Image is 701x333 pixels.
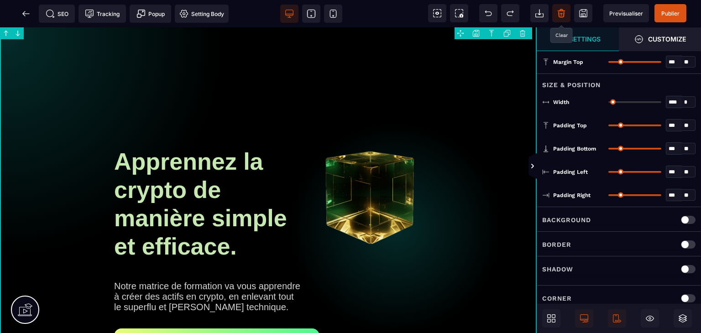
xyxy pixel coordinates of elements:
span: Hide/Show Block [641,309,659,328]
span: View components [428,4,446,22]
span: Padding Left [553,168,588,176]
span: Setting Body [179,9,224,18]
strong: Customize [648,36,686,42]
span: Settings [537,27,619,51]
span: Width [553,99,569,106]
span: Desktop Only [575,309,593,328]
p: Border [542,239,571,250]
span: Padding Top [553,122,587,129]
p: Shadow [542,264,573,275]
span: Open Blocks [542,309,560,328]
span: Padding Bottom [553,145,596,152]
span: Open Style Manager [619,27,701,51]
p: Corner [542,293,572,304]
span: Open Layers [674,309,692,328]
span: Preview [603,4,649,22]
span: Previsualiser [609,10,643,17]
div: Size & Position [537,73,701,90]
span: Popup [136,9,165,18]
span: Tracking [85,9,120,18]
strong: Settings [569,36,601,42]
img: 58ea2dc77b4ac24cb060f214351710eb_Cube.png [319,115,423,219]
span: Publier [661,10,680,17]
h1: Apprennez la crypto de manière simple et efficace. [114,115,319,238]
span: Margin Top [553,58,583,66]
span: Screenshot [450,4,468,22]
span: Padding Right [553,192,591,199]
text: Notre matrice de formation va vous apprendre à créer des actifs en crypto, en enlevant tout le su... [114,251,319,287]
span: Mobile Only [608,309,626,328]
p: Background [542,214,591,225]
span: SEO [46,9,68,18]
